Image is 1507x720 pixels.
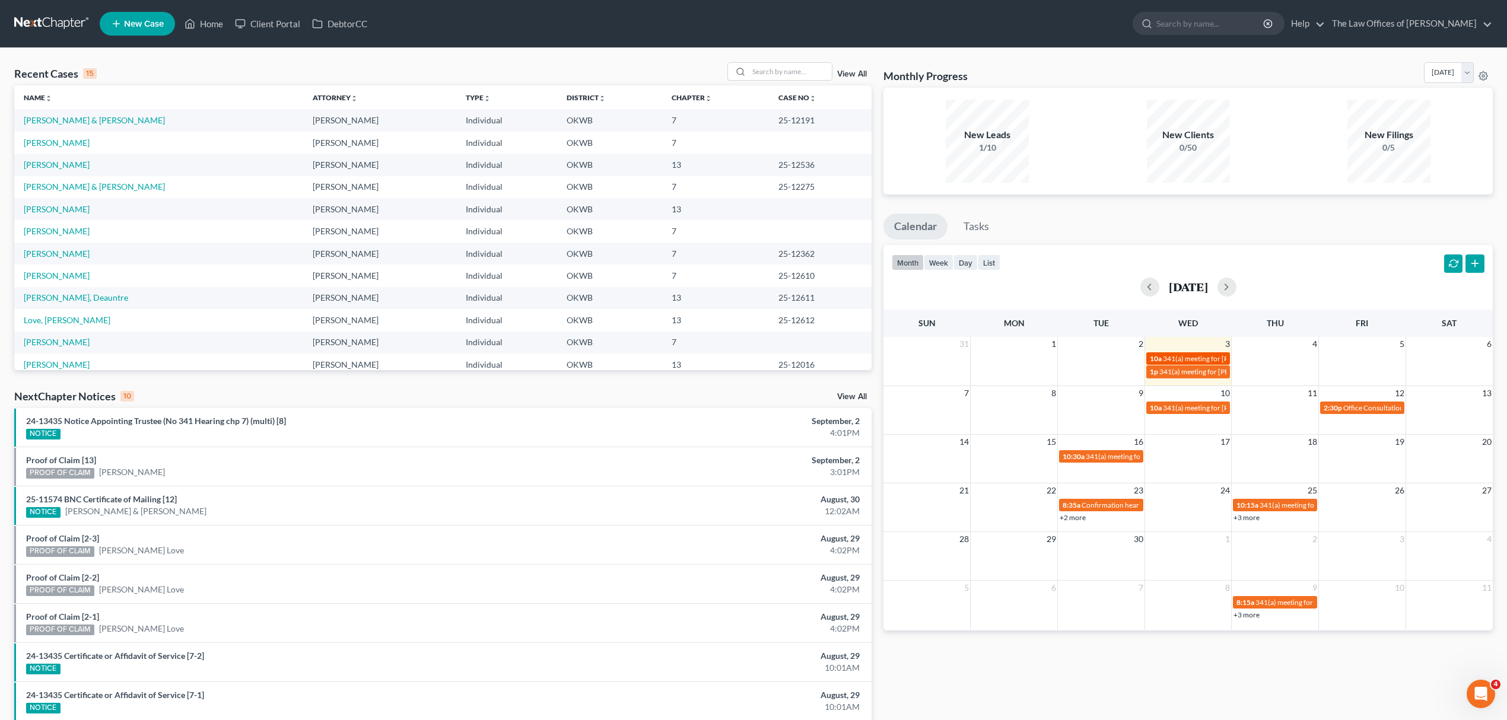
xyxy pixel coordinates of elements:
div: 10:01AM [590,662,860,674]
a: Help [1285,13,1325,34]
input: Search by name... [749,63,832,80]
span: Thu [1267,318,1284,328]
span: 7 [1137,581,1144,595]
td: 25-12275 [769,176,872,198]
span: 26 [1394,483,1406,498]
span: New Case [124,20,164,28]
td: Individual [456,265,557,286]
span: 6 [1050,581,1057,595]
span: 18 [1306,435,1318,449]
a: Attorneyunfold_more [313,93,358,102]
span: Sun [918,318,936,328]
a: The Law Offices of [PERSON_NAME] [1326,13,1492,34]
div: 15 [83,68,97,79]
h3: Monthly Progress [883,69,968,83]
div: 3:01PM [590,466,860,478]
span: 341(a) meeting for [PERSON_NAME] [1163,354,1277,363]
button: month [892,254,924,270]
span: 12 [1394,386,1406,400]
div: 4:02PM [590,544,860,556]
span: 4 [1491,680,1500,689]
a: [PERSON_NAME] [99,466,165,478]
td: Individual [456,220,557,242]
td: Individual [456,353,557,375]
i: unfold_more [45,95,52,102]
td: 7 [662,176,769,198]
td: 7 [662,109,769,131]
a: Typeunfold_more [466,93,491,102]
div: August, 29 [590,572,860,584]
div: New Filings [1347,128,1430,142]
a: 24-13435 Certificate or Affidavit of Service [7-1] [26,690,204,700]
div: 0/5 [1347,142,1430,154]
a: Tasks [953,214,1000,240]
td: OKWB [557,287,662,309]
td: 25-12191 [769,109,872,131]
span: 1 [1050,337,1057,351]
a: Proof of Claim [13] [26,455,96,465]
td: Individual [456,109,557,131]
span: 5 [1398,337,1406,351]
span: 27 [1481,483,1493,498]
td: [PERSON_NAME] [303,132,456,154]
td: Individual [456,287,557,309]
span: 3 [1398,532,1406,546]
td: 7 [662,220,769,242]
a: View All [837,393,867,401]
span: 2 [1137,337,1144,351]
div: 4:02PM [590,623,860,635]
span: 10a [1150,354,1162,363]
span: 15 [1045,435,1057,449]
span: 341(a) meeting for [PERSON_NAME] & [PERSON_NAME] [1163,403,1340,412]
i: unfold_more [705,95,712,102]
td: Individual [456,176,557,198]
div: PROOF OF CLAIM [26,468,94,479]
div: September, 2 [590,415,860,427]
a: [PERSON_NAME] [24,337,90,347]
td: [PERSON_NAME] [303,332,456,353]
td: 25-12611 [769,287,872,309]
td: OKWB [557,132,662,154]
span: 21 [958,483,970,498]
input: Search by name... [1156,12,1265,34]
div: New Clients [1147,128,1230,142]
a: [PERSON_NAME] [24,270,90,281]
span: 10 [1219,386,1231,400]
a: [PERSON_NAME] & [PERSON_NAME] [24,115,165,125]
td: 7 [662,243,769,265]
td: Individual [456,154,557,176]
td: OKWB [557,353,662,375]
a: +3 more [1233,513,1260,522]
span: 6 [1486,337,1493,351]
span: 4 [1311,337,1318,351]
a: Calendar [883,214,948,240]
span: 3 [1224,337,1231,351]
div: August, 29 [590,689,860,701]
a: [PERSON_NAME] [24,160,90,170]
button: day [953,254,978,270]
span: 9 [1311,581,1318,595]
div: September, 2 [590,454,860,466]
a: Proof of Claim [2-1] [26,611,99,622]
span: Confirmation hearing for [PERSON_NAME] [1082,501,1216,509]
td: OKWB [557,243,662,265]
span: 1p [1150,367,1158,376]
div: August, 29 [590,611,860,623]
td: 25-12362 [769,243,872,265]
span: 11 [1306,386,1318,400]
td: Individual [456,243,557,265]
td: OKWB [557,265,662,286]
div: NOTICE [26,429,61,439]
span: 341(a) meeting for Deauntre [PERSON_NAME] [1255,598,1401,607]
td: 13 [662,198,769,220]
td: 13 [662,309,769,331]
span: Sat [1442,318,1457,328]
div: 10 [120,391,134,402]
span: 10:15a [1236,501,1258,509]
div: Recent Cases [14,66,97,81]
td: Individual [456,132,557,154]
div: 10:01AM [590,701,860,713]
td: [PERSON_NAME] [303,309,456,331]
span: 9 [1137,386,1144,400]
td: [PERSON_NAME] [303,287,456,309]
